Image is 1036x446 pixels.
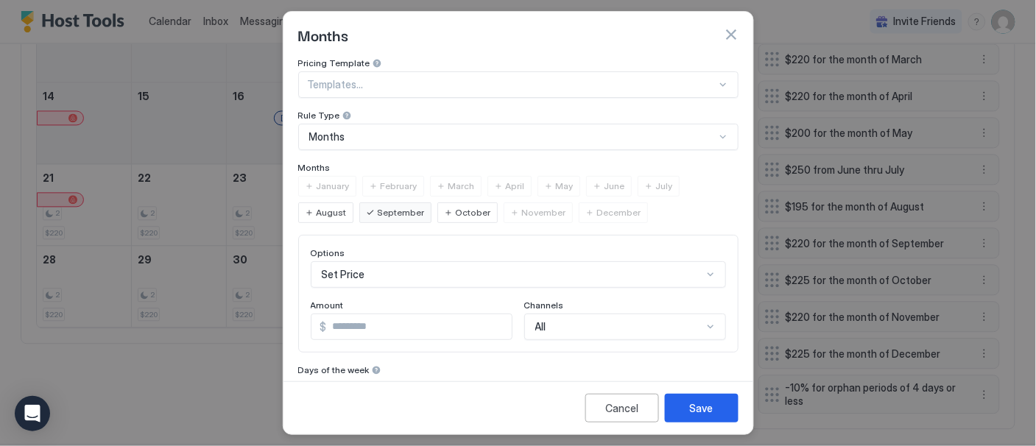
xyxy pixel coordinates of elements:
[317,180,350,193] span: January
[378,206,425,219] span: September
[298,110,340,121] span: Rule Type
[327,314,512,339] input: Input Field
[15,396,50,431] div: Open Intercom Messenger
[311,300,344,311] span: Amount
[456,206,491,219] span: October
[524,300,564,311] span: Channels
[690,400,713,416] div: Save
[298,57,370,68] span: Pricing Template
[656,180,673,193] span: July
[320,320,327,333] span: $
[309,130,345,144] span: Months
[298,24,349,46] span: Months
[605,180,625,193] span: June
[448,180,475,193] span: March
[605,400,638,416] div: Cancel
[556,180,574,193] span: May
[298,364,370,375] span: Days of the week
[317,206,347,219] span: August
[381,180,417,193] span: February
[322,268,365,281] span: Set Price
[506,180,525,193] span: April
[535,320,546,333] span: All
[522,206,566,219] span: November
[585,394,659,422] button: Cancel
[597,206,641,219] span: December
[298,162,331,173] span: Months
[665,394,739,422] button: Save
[311,247,345,258] span: Options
